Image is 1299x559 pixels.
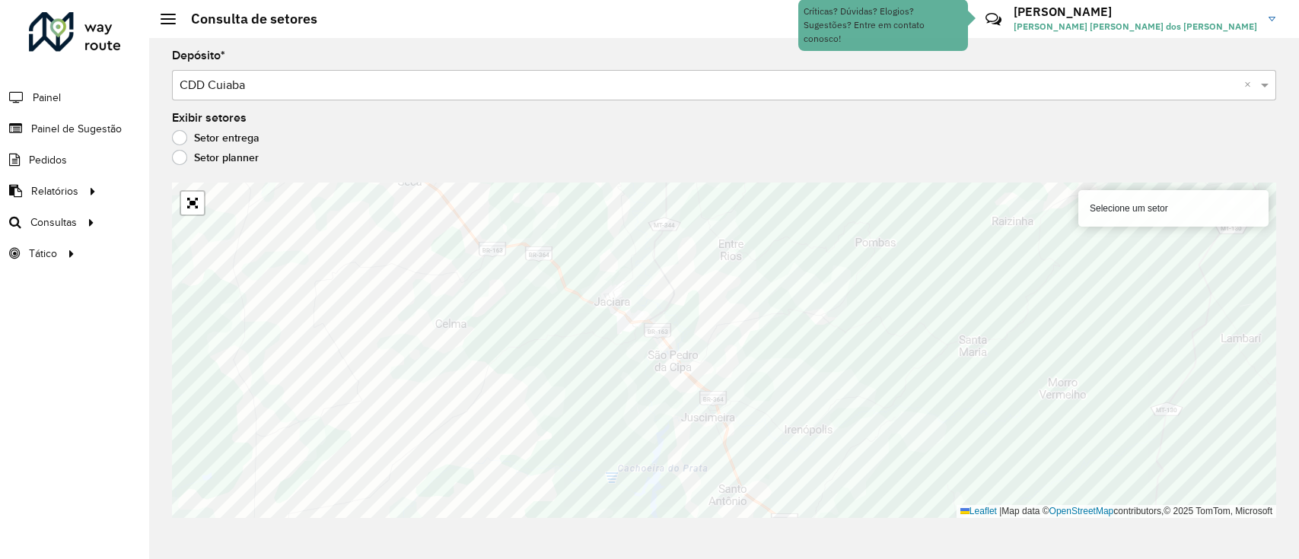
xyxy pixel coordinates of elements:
label: Setor entrega [172,130,259,145]
label: Exibir setores [172,109,247,127]
a: Leaflet [960,506,997,516]
label: Depósito [172,46,225,65]
span: Relatórios [31,183,78,199]
h3: [PERSON_NAME] [1014,5,1257,19]
span: | [999,506,1001,516]
a: Contato Rápido [977,3,1010,36]
span: [PERSON_NAME] [PERSON_NAME] dos [PERSON_NAME] [1014,20,1257,33]
label: Setor planner [172,150,259,165]
span: Clear all [1244,76,1257,94]
span: Pedidos [29,152,67,168]
span: Tático [29,246,57,262]
span: Consultas [30,214,77,230]
span: Painel [33,90,61,106]
h2: Consulta de setores [176,11,317,27]
div: Selecione um setor [1078,190,1269,227]
a: Abrir mapa em tela cheia [181,192,204,214]
a: OpenStreetMap [1049,506,1114,516]
span: Painel de Sugestão [31,121,122,137]
div: Map data © contributors,© 2025 TomTom, Microsoft [957,505,1276,518]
